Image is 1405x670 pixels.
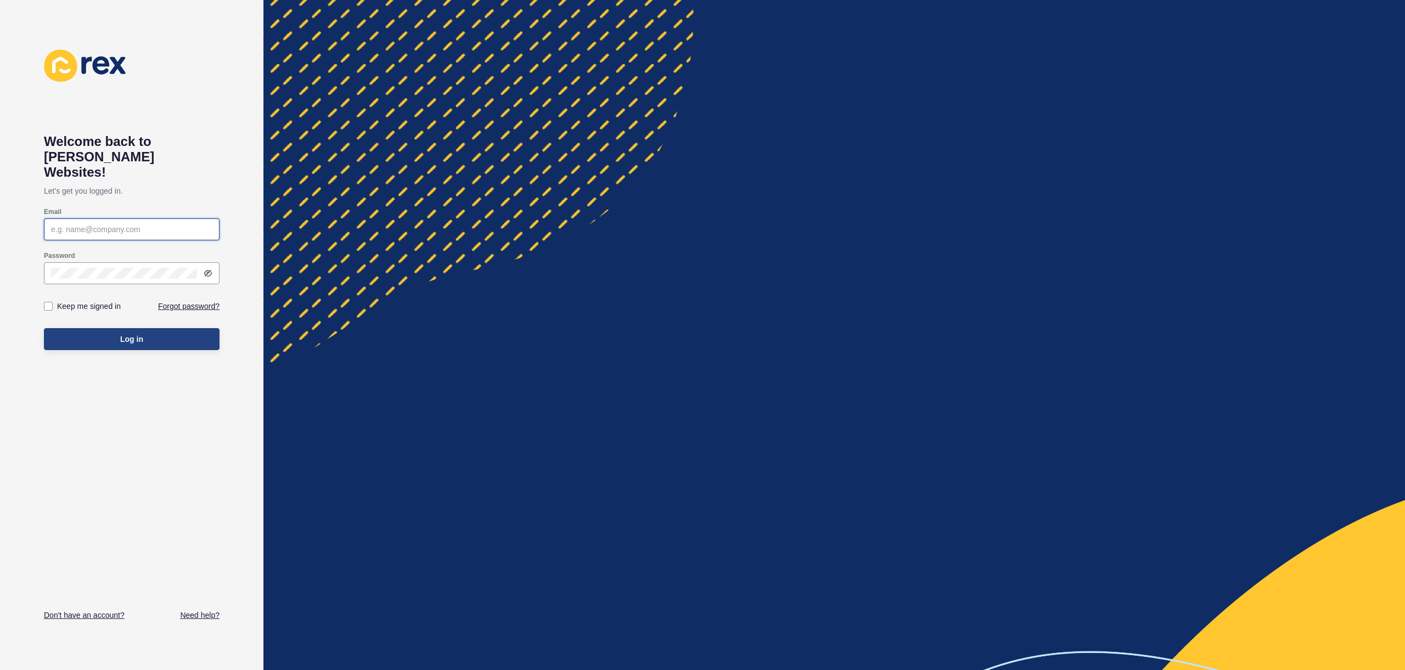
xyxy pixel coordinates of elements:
[158,301,220,312] a: Forgot password?
[44,328,220,350] button: Log in
[44,207,61,216] label: Email
[180,610,220,621] a: Need help?
[120,334,143,345] span: Log in
[44,251,75,260] label: Password
[44,180,220,202] p: Let's get you logged in.
[44,134,220,180] h1: Welcome back to [PERSON_NAME] Websites!
[51,224,212,235] input: e.g. name@company.com
[44,610,125,621] a: Don't have an account?
[57,301,121,312] label: Keep me signed in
